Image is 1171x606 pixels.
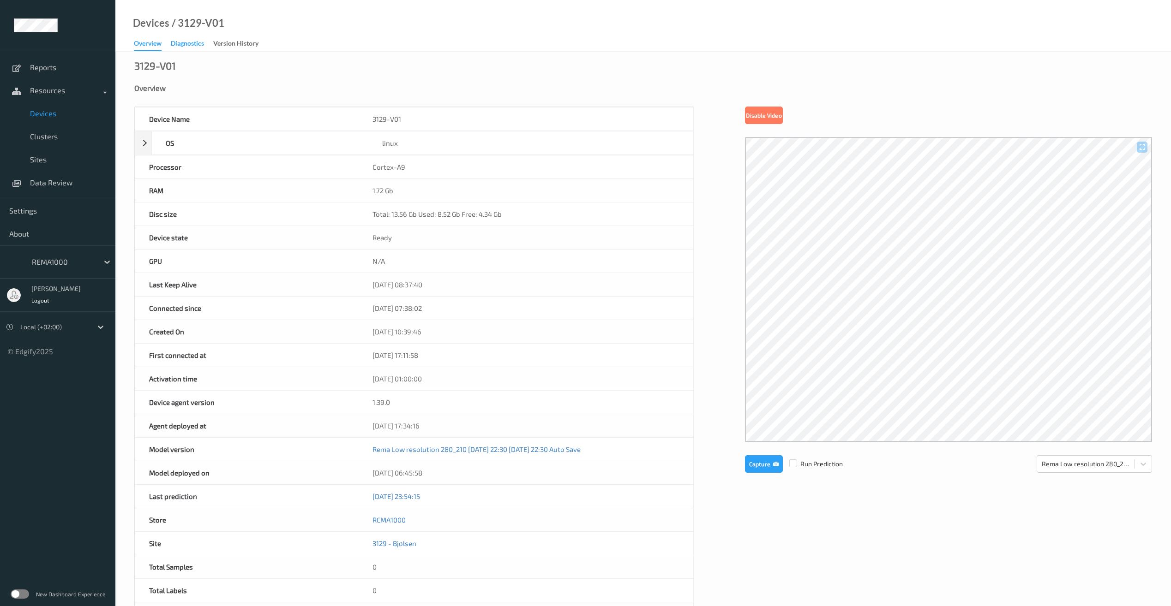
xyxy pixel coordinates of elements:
[171,37,213,50] a: Diagnostics
[135,555,359,578] div: Total Samples
[359,344,693,367] div: [DATE] 17:11:58
[134,61,176,70] div: 3129-V01
[135,438,359,461] div: Model version
[359,555,693,578] div: 0
[359,391,693,414] div: 1.39.0
[359,297,693,320] div: [DATE] 07:38:02
[134,39,162,51] div: Overview
[359,579,693,602] div: 0
[359,107,693,131] div: 3129-V01
[213,37,268,50] a: Version History
[152,131,368,154] div: OS
[135,202,359,226] div: Disc size
[135,320,359,343] div: Created On
[169,18,224,28] div: / 3129-V01
[135,367,359,390] div: Activation time
[359,461,693,484] div: [DATE] 06:45:58
[359,250,693,273] div: N/A
[359,414,693,437] div: [DATE] 17:34:16
[135,461,359,484] div: Model deployed on
[135,414,359,437] div: Agent deployed at
[135,131,694,155] div: OSlinux
[372,539,416,547] a: 3129 - Bjølsen
[135,179,359,202] div: RAM
[359,367,693,390] div: [DATE] 01:00:00
[783,459,843,469] span: Run Prediction
[135,273,359,296] div: Last Keep Alive
[171,39,204,50] div: Diagnostics
[359,202,693,226] div: Total: 13.56 Gb Used: 8.52 Gb Free: 4.34 Gb
[372,516,406,524] a: REMA1000
[372,492,420,500] a: [DATE] 23:54:15
[135,532,359,555] div: Site
[135,155,359,178] div: Processor
[745,107,783,124] button: Disable Video
[135,226,359,249] div: Device state
[135,391,359,414] div: Device agent version
[135,485,359,508] div: Last prediction
[134,37,171,51] a: Overview
[135,344,359,367] div: First connected at
[135,297,359,320] div: Connected since
[359,226,693,249] div: Ready
[745,455,783,473] button: Capture
[359,179,693,202] div: 1.72 Gb
[213,39,258,50] div: Version History
[359,320,693,343] div: [DATE] 10:39:46
[135,107,359,131] div: Device Name
[359,155,693,178] div: Cortex-A9
[372,445,581,453] a: Rema Low resolution 280_210 [DATE] 22:30 [DATE] 22:30 Auto Save
[368,131,693,154] div: linux
[135,508,359,531] div: Store
[133,18,169,28] a: Devices
[135,250,359,273] div: GPU
[135,579,359,602] div: Total Labels
[359,273,693,296] div: [DATE] 08:37:40
[134,83,1152,93] div: Overview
